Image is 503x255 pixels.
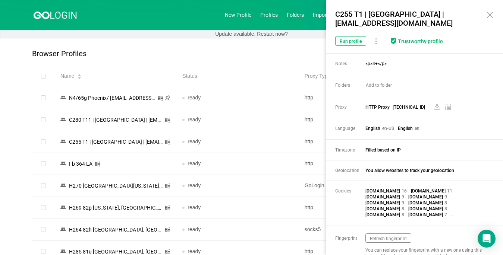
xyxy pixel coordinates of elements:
a: Import [313,12,328,18]
span: 9 [444,194,447,200]
span: [DOMAIN_NAME] [408,194,443,200]
i: icon: windows [158,95,163,101]
span: <p>4+</p> [362,58,495,69]
span: Timezone [335,147,365,153]
span: 7 [444,212,447,217]
span: Cookies [335,188,365,194]
i: icon: caret-up [78,73,82,76]
div: C255 T1 | [GEOGRAPHIC_DATA] | [EMAIL_ADDRESS][DOMAIN_NAME] [333,7,478,30]
td: http [299,153,421,175]
span: Status [182,72,197,80]
span: ... [451,212,455,218]
span: [DOMAIN_NAME] [365,200,400,205]
div: Н264 82h [GEOGRAPHIC_DATA], [GEOGRAPHIC_DATA]/ [EMAIL_ADDRESS][DOMAIN_NAME] [67,225,165,235]
span: English [365,126,380,131]
span: Filled based on IP [365,147,488,153]
i: icon: windows [165,117,170,123]
i: icon: windows [165,183,170,189]
span: Proxy [335,105,365,110]
i: icon: caret-down [78,76,82,78]
p: Browser Profiles [32,50,87,58]
i: icon: windows [165,249,170,255]
span: English [398,126,413,131]
span: 11 [447,188,452,194]
td: socks5 [299,219,421,241]
span: ready [188,95,201,101]
i: icon: windows [165,205,170,211]
span: Fingerprint [335,236,365,241]
span: Folders [335,83,365,88]
span: [DOMAIN_NAME] [365,194,400,200]
a: Folders [287,12,304,18]
div: Trustworthy profile [398,38,443,45]
div: Н270 [GEOGRAPHIC_DATA][US_STATE]/ [EMAIL_ADDRESS][DOMAIN_NAME] [67,181,165,191]
span: Geolocation [335,168,365,173]
span: 9 [402,194,404,200]
i: icon: windows [165,139,170,145]
span: [DOMAIN_NAME] [408,212,443,217]
span: en-US [382,126,394,131]
div: Н269 82p [US_STATE], [GEOGRAPHIC_DATA]/ [EMAIL_ADDRESS][DOMAIN_NAME] [67,203,165,213]
span: ready [188,182,201,188]
span: 8 [444,206,447,211]
button: Run profile [335,36,366,46]
i: icon: pushpin [165,95,170,101]
a: New Profile [225,12,251,18]
span: 8 [402,206,404,211]
span: ready [188,117,201,122]
span: ready [188,160,201,166]
span: Language [335,126,365,131]
span: 8 [402,212,404,217]
span: 16 [402,188,407,194]
span: 9 [402,200,404,205]
span: ready [188,226,201,232]
span: Name [60,72,74,80]
span: [DOMAIN_NAME] [411,188,446,194]
span: [DOMAIN_NAME] [365,212,400,217]
span: ready [188,248,201,254]
div: N4/65g Phoenix/ [EMAIL_ADDRESS][DOMAIN_NAME] [67,93,158,103]
div: Open Intercom Messenger [478,230,496,248]
a: Profiles [260,12,278,18]
div: C255 T1 | [GEOGRAPHIC_DATA] | [EMAIL_ADDRESS][DOMAIN_NAME] [67,137,165,147]
span: Notes [335,61,365,69]
span: ready [188,204,201,210]
span: [DOMAIN_NAME] [408,200,443,205]
span: ready [188,138,201,144]
span: [DOMAIN_NAME] [408,206,443,211]
span: HTTP Proxy [365,103,487,111]
td: http [299,87,421,109]
div: Fb 364 LA [67,159,95,169]
span: Proxy Type [305,72,331,80]
td: GoLogin • [GEOGRAPHIC_DATA] [299,175,421,197]
span: 8 [444,200,447,205]
span: Add to folder [366,83,392,88]
span: en [415,126,419,131]
div: C280 T11 | [GEOGRAPHIC_DATA] | [EMAIL_ADDRESS][DOMAIN_NAME] [67,115,165,125]
button: Refresh fingerprint [365,233,411,243]
span: [TECHNICAL_ID] [393,105,425,110]
span: [DOMAIN_NAME] [365,188,400,194]
i: icon: windows [95,161,100,167]
td: http [299,131,421,153]
td: http [299,197,421,219]
div: Sort [77,73,82,78]
span: [DOMAIN_NAME] [365,206,400,211]
span: You allow websites to track your geolocation [365,168,488,173]
td: http [299,109,421,131]
i: icon: windows [165,227,170,233]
